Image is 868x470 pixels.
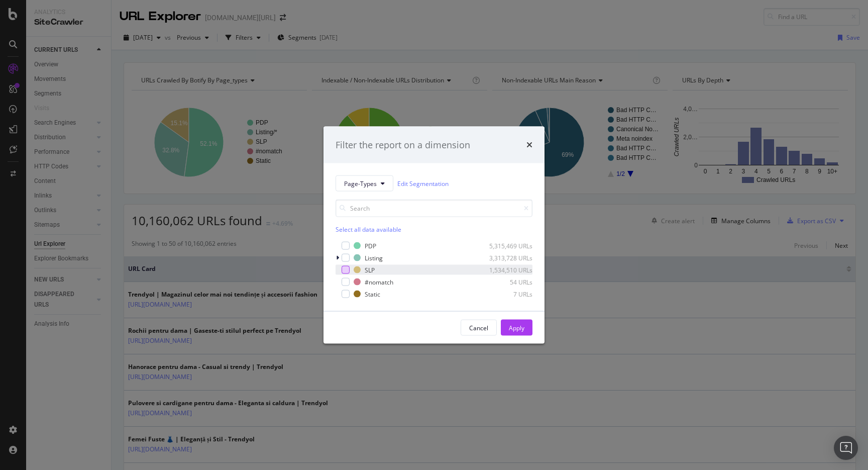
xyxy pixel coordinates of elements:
div: Open Intercom Messenger [834,436,858,460]
div: SLP [365,265,375,274]
button: Apply [501,320,532,336]
div: 5,315,469 URLs [483,241,532,250]
div: Cancel [469,323,488,332]
div: Listing [365,253,383,262]
div: Filter the report on a dimension [336,138,470,151]
div: Select all data available [336,225,532,234]
button: Cancel [461,320,497,336]
div: Static [365,290,380,298]
div: modal [323,126,545,344]
div: 1,534,510 URLs [483,265,532,274]
div: 54 URLs [483,277,532,286]
div: times [526,138,532,151]
a: Edit Segmentation [397,178,449,189]
div: #nomatch [365,277,393,286]
input: Search [336,200,532,217]
div: 3,313,728 URLs [483,253,532,262]
div: 7 URLs [483,290,532,298]
div: Apply [509,323,524,332]
span: Page-Types [344,179,377,187]
div: PDP [365,241,376,250]
button: Page-Types [336,175,393,192]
